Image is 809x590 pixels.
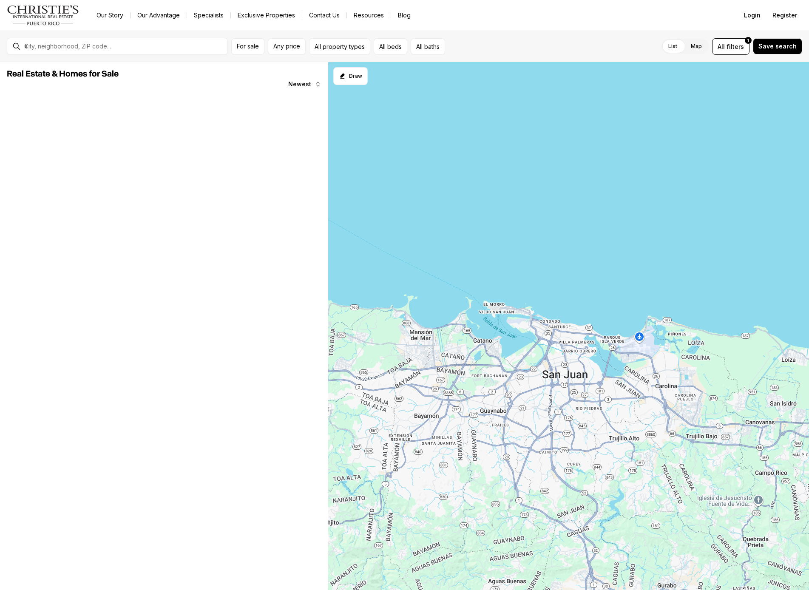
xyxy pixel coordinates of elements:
span: Any price [273,43,300,50]
button: Allfilters1 [712,38,749,55]
button: Register [767,7,802,24]
button: Contact Us [302,9,346,21]
button: All beds [374,38,407,55]
span: Save search [758,43,797,50]
span: Newest [288,81,311,88]
span: filters [727,42,744,51]
span: All [718,42,725,51]
span: Real Estate & Homes for Sale [7,70,119,78]
button: Any price [268,38,306,55]
button: All baths [411,38,445,55]
a: Exclusive Properties [231,9,302,21]
span: Login [744,12,761,19]
a: Our Story [90,9,130,21]
button: Newest [283,76,326,93]
button: Start drawing [333,67,368,85]
button: All property types [309,38,370,55]
button: For sale [231,38,264,55]
button: Save search [753,38,802,54]
a: Specialists [187,9,230,21]
button: Login [739,7,766,24]
span: For sale [237,43,259,50]
span: Register [772,12,797,19]
span: 1 [747,37,749,44]
img: logo [7,5,79,26]
a: Resources [347,9,391,21]
label: List [661,39,684,54]
a: Blog [391,9,417,21]
label: Map [684,39,709,54]
a: Our Advantage [131,9,187,21]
